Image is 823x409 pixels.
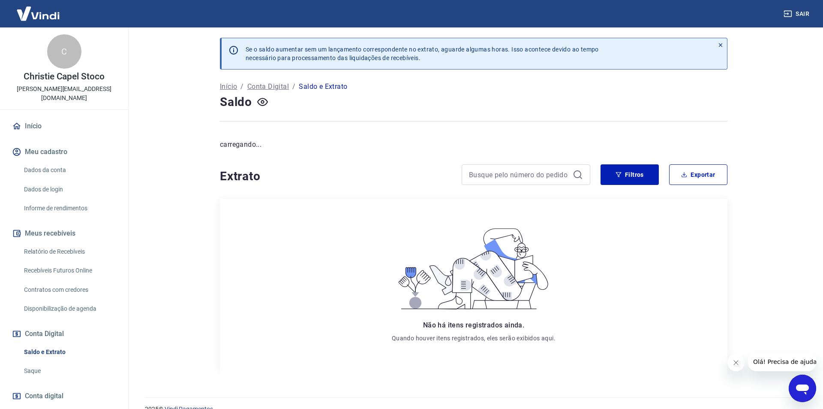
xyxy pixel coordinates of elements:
[669,164,727,185] button: Exportar
[601,164,659,185] button: Filtros
[7,85,121,103] p: [PERSON_NAME][EMAIL_ADDRESS][DOMAIN_NAME]
[727,354,745,371] iframe: Fechar mensagem
[220,94,252,111] h4: Saldo
[21,262,118,279] a: Recebíveis Futuros Online
[21,362,118,380] a: Saque
[247,82,289,92] a: Conta Digital
[246,45,599,62] p: Se o saldo aumentar sem um lançamento correspondente no extrato, aguarde algumas horas. Isso acon...
[25,390,63,402] span: Conta digital
[10,224,118,243] button: Meus recebíveis
[240,82,243,92] p: /
[21,343,118,361] a: Saldo e Extrato
[21,181,118,198] a: Dados de login
[10,0,66,27] img: Vindi
[220,168,451,185] h4: Extrato
[789,375,816,402] iframe: Botão para abrir a janela de mensagens
[220,82,237,92] a: Início
[21,300,118,318] a: Disponibilização de agenda
[21,281,118,299] a: Contratos com credores
[220,139,727,150] p: carregando...
[10,324,118,343] button: Conta Digital
[292,82,295,92] p: /
[10,142,118,161] button: Meu cadastro
[24,72,105,81] p: Christie Capel Stoco
[10,117,118,136] a: Início
[423,321,524,329] span: Não há itens registrados ainda.
[21,161,118,179] a: Dados da conta
[21,200,118,217] a: Informe de rendimentos
[782,6,813,22] button: Sair
[10,387,118,406] a: Conta digital
[469,168,569,181] input: Busque pelo número do pedido
[47,34,81,69] div: C
[5,6,72,13] span: Olá! Precisa de ajuda?
[299,82,347,92] p: Saldo e Extrato
[392,334,556,342] p: Quando houver itens registrados, eles serão exibidos aqui.
[21,243,118,261] a: Relatório de Recebíveis
[748,352,816,371] iframe: Mensagem da empresa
